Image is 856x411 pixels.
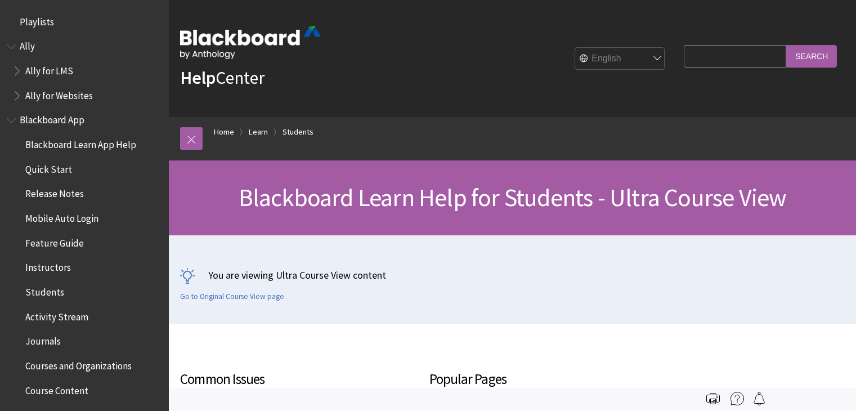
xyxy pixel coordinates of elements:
[429,369,679,402] h3: Popular Pages
[25,307,88,323] span: Activity Stream
[25,135,136,150] span: Blackboard Learn App Help
[706,392,720,405] img: Print
[730,392,744,405] img: More help
[25,356,132,372] span: Courses and Organizations
[180,66,216,89] strong: Help
[575,48,665,70] select: Site Language Selector
[249,125,268,139] a: Learn
[25,258,71,274] span: Instructors
[25,61,73,77] span: Ally for LMS
[7,12,162,32] nav: Book outline for Playlists
[25,209,98,224] span: Mobile Auto Login
[180,268,845,282] p: You are viewing Ultra Course View content
[752,392,766,405] img: Follow this page
[25,381,88,396] span: Course Content
[20,111,84,126] span: Blackboard App
[180,292,286,302] a: Go to Original Course View page.
[25,86,93,101] span: Ally for Websites
[7,37,162,105] nav: Book outline for Anthology Ally Help
[283,125,313,139] a: Students
[214,125,234,139] a: Home
[20,12,54,28] span: Playlists
[239,182,787,213] span: Blackboard Learn Help for Students - Ultra Course View
[25,283,64,298] span: Students
[25,160,72,175] span: Quick Start
[25,234,84,249] span: Feature Guide
[786,45,837,67] input: Search
[180,26,321,59] img: Blackboard by Anthology
[180,66,265,89] a: HelpCenter
[25,332,61,347] span: Journals
[25,185,84,200] span: Release Notes
[180,369,418,402] h3: Common Issues
[20,37,35,52] span: Ally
